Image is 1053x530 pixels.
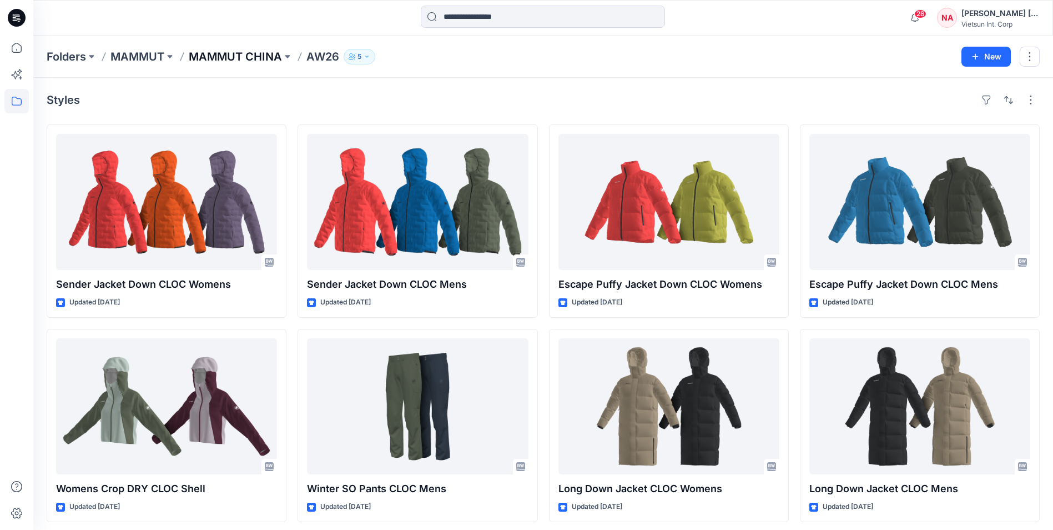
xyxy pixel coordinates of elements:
[558,481,779,497] p: Long Down Jacket CLOC Womens
[69,297,120,308] p: Updated [DATE]
[320,297,371,308] p: Updated [DATE]
[56,481,277,497] p: Womens Crop DRY CLOC Shell
[809,338,1030,474] a: Long Down Jacket CLOC Mens
[961,20,1039,28] div: Vietsun Int. Corp
[558,134,779,270] a: Escape Puffy Jacket Down CLOC Womens
[47,49,86,64] a: Folders
[572,501,622,513] p: Updated [DATE]
[344,49,375,64] button: 5
[56,277,277,292] p: Sender Jacket Down CLOC Womens
[320,501,371,513] p: Updated [DATE]
[307,338,528,474] a: Winter SO Pants CLOC Mens
[961,47,1011,67] button: New
[809,134,1030,270] a: Escape Puffy Jacket Down CLOC Mens
[306,49,339,64] p: AW26
[189,49,282,64] a: MAMMUT CHINA
[47,93,80,107] h4: Styles
[823,501,873,513] p: Updated [DATE]
[357,51,361,63] p: 5
[809,277,1030,292] p: Escape Puffy Jacket Down CLOC Mens
[110,49,164,64] a: MAMMUT
[69,501,120,513] p: Updated [DATE]
[809,481,1030,497] p: Long Down Jacket CLOC Mens
[307,481,528,497] p: Winter SO Pants CLOC Mens
[823,297,873,308] p: Updated [DATE]
[307,134,528,270] a: Sender Jacket Down CLOC Mens
[558,338,779,474] a: Long Down Jacket CLOC Womens
[558,277,779,292] p: Escape Puffy Jacket Down CLOC Womens
[914,9,926,18] span: 28
[56,338,277,474] a: Womens Crop DRY CLOC Shell
[961,7,1039,20] div: [PERSON_NAME] [PERSON_NAME]
[307,277,528,292] p: Sender Jacket Down CLOC Mens
[56,134,277,270] a: Sender Jacket Down CLOC Womens
[937,8,957,28] div: NA
[572,297,622,308] p: Updated [DATE]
